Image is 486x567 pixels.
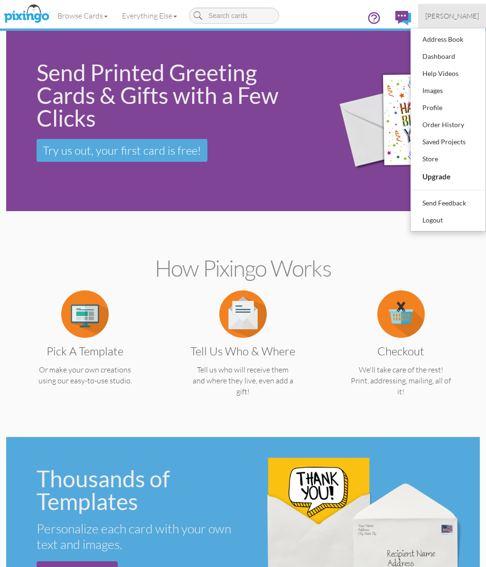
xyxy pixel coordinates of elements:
[420,169,476,184] div: Upgrade
[178,364,308,397] p: Tell us who will receive them and where they live, even add a gift!
[420,49,476,64] div: Dashboard
[37,139,207,162] a: Try us out, your first card is free!
[420,66,476,81] div: Help Videos
[377,290,425,338] img: item.alt
[43,143,201,158] span: Try us out, your first card is free!
[411,195,486,212] a: Send Feedback
[420,32,476,46] div: Address Book
[411,48,486,65] a: Dashboard
[411,150,486,167] a: Store
[395,11,411,25] img: comments.svg
[336,364,466,397] p: We'll take care of the rest! Print, addressing, mailing, all of it!
[328,54,477,188] img: 942c5090-71ba-4bfc-9a92-ca782dcda692.png
[411,133,486,150] a: Saved Projects
[219,290,267,338] img: item.alt
[411,167,486,186] a: Upgrade
[420,84,476,98] div: Images
[20,364,150,386] p: Or make your own creations using our easy-to-use studio.
[411,65,486,82] a: Help Videos
[418,4,486,28] a: [PERSON_NAME]
[425,12,479,20] span: [PERSON_NAME]
[411,82,486,99] a: Images
[411,116,486,133] a: Order History
[411,99,486,116] a: Profile
[61,290,109,338] img: item.alt
[420,213,476,227] div: Logout
[20,308,150,386] a: Pick a Template Or make your own creations using our easy-to-use studio.
[420,135,476,149] div: Saved Projects
[37,61,315,130] div: Send Printed Greeting Cards & Gifts with a Few Clicks
[420,152,476,166] div: Store
[37,521,235,552] div: Personalize each card with your own text and images.
[50,4,115,28] a: Browse Cards
[189,8,279,24] input: Search cards
[186,345,301,357] h3: Tell us Who & Where
[420,101,476,115] div: Profile
[115,4,184,28] a: Everything Else
[1,2,52,26] img: pixingo logo
[420,196,476,210] div: Send Feedback
[344,345,459,357] h3: Checkout
[336,308,466,397] a: Checkout We'll take care of the rest! Print, addressing, mailing, all of it!
[420,118,476,132] div: Order History
[411,212,486,229] a: Logout
[28,345,143,357] h3: Pick a Template
[37,467,235,513] div: Thousands of Templates
[178,308,308,397] a: Tell us Who & Where Tell us who will receive them and where they live, even add a gift!
[23,256,463,281] h2: How Pixingo works
[411,31,486,48] a: Address Book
